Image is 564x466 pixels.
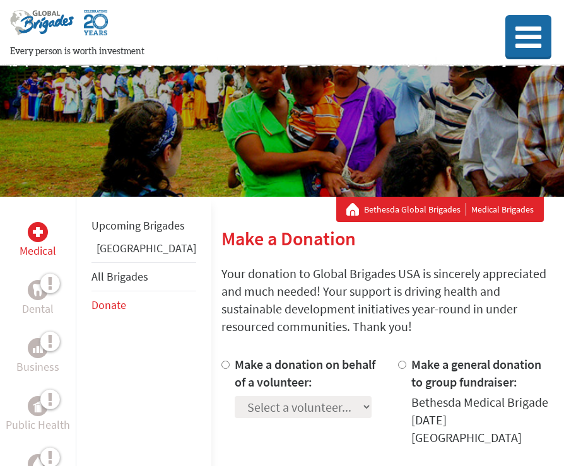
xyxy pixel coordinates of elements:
p: Public Health [6,416,70,434]
div: Medical [28,222,48,242]
p: Medical [20,242,56,260]
label: Make a donation on behalf of a volunteer: [235,356,375,390]
div: Bethesda Medical Brigade [DATE] [GEOGRAPHIC_DATA] [411,393,555,446]
p: Dental [22,300,54,318]
a: BusinessBusiness [16,338,59,376]
img: Global Brigades Celebrating 20 Years [84,10,108,45]
p: Your donation to Global Brigades USA is sincerely appreciated and much needed! Your support is dr... [221,265,554,335]
img: Global Brigades Logo [10,10,74,45]
div: Dental [28,280,48,300]
li: Guatemala [91,240,196,262]
a: Public HealthPublic Health [6,396,70,434]
a: [GEOGRAPHIC_DATA] [97,241,196,255]
img: Business [33,343,43,353]
a: MedicalMedical [20,222,56,260]
a: DentalDental [22,280,54,318]
div: Business [28,338,48,358]
a: All Brigades [91,269,148,284]
img: Medical [33,227,43,237]
li: Donate [91,291,196,319]
img: Dental [33,284,43,296]
h2: Make a Donation [221,227,554,250]
a: Donate [91,298,126,312]
a: Upcoming Brigades [91,218,185,233]
p: Every person is worth investment [10,45,463,58]
img: Public Health [33,400,43,412]
label: Make a general donation to group fundraiser: [411,356,541,390]
li: All Brigades [91,262,196,291]
div: Public Health [28,396,48,416]
li: Upcoming Brigades [91,212,196,240]
div: Medical Brigades [346,203,534,216]
p: Business [16,358,59,376]
a: Bethesda Global Brigades [364,203,466,216]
